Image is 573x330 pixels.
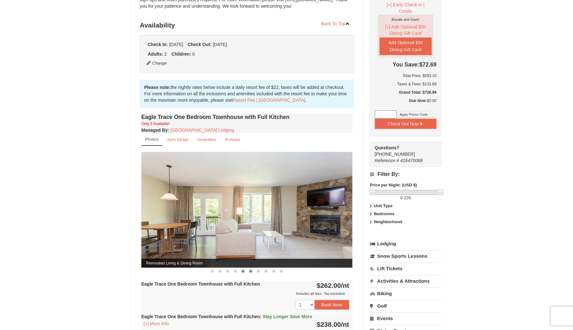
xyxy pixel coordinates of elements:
h4: Filter By: [370,171,441,177]
div: the nightly rates below include a daily resort fee of $22, taxes will be added at checkout. For m... [140,80,354,108]
h4: Eagle Trace One Bedroom Townhouse with Full Kitchen [141,114,352,120]
h5: Grand Total: $726.99 [375,89,436,96]
strong: $262.00 [317,282,349,289]
button: [+] Early Check-in | Condo [378,1,433,15]
strong: Adults: [148,51,163,57]
span: Stay Longer Save More [263,314,312,319]
span: : [260,314,262,319]
strong: Price per Night: (USD $) [370,183,417,187]
span: [DATE] [169,42,183,47]
strong: Eagle Trace One Bedroom Townhouse with Full Kitchen [141,314,312,319]
small: Item Detail [167,137,188,142]
img: Renovated Living & Dining Room [141,152,352,267]
span: $238.00 [317,321,341,328]
span: 226 [404,195,411,200]
strong: Children: [171,51,191,57]
button: Add Optional $50 Dining Gift Card [380,37,432,55]
button: [+] More Info [141,320,171,327]
span: You Save: [393,61,419,68]
a: Lift Tickets [370,263,441,274]
a: Events [370,312,441,324]
strong: Bedrooms [374,211,394,216]
strong: Please note: [144,85,170,90]
div: Includes all fees. Tax excluded. [141,290,349,297]
strong: : [141,128,169,133]
button: Check Out Now [375,119,436,129]
div: $0.00 [375,98,436,110]
a: Golf [370,300,441,312]
a: Resort Fee | [GEOGRAPHIC_DATA] [233,98,305,103]
small: Policies [225,137,240,142]
strong: Unit Type [374,203,392,208]
h4: $72.69 [375,61,436,68]
span: 2 [164,51,167,57]
button: Change [146,60,167,67]
strong: Eagle Trace One Bedroom Townhouse with Full Kitchen [141,281,260,287]
div: Taxes & Fees: $133.89 [375,81,436,87]
h3: Availability [140,19,354,32]
span: Reference # [375,158,399,163]
a: Activities & Attractions [370,275,441,287]
span: [DATE] [213,42,227,47]
span: Renovated Living & Dining Room [141,259,352,268]
a: Policies [221,133,244,146]
small: Amenities [197,137,216,142]
button: [+] Add Optional $50 Dining Gift Card [380,23,432,37]
a: [GEOGRAPHIC_DATA] Lodging [170,128,234,133]
span: 416470068 [400,158,423,163]
strong: Due Now: [409,98,427,103]
strong: Check Out: [188,42,212,47]
h6: Total Price: $593.10 [375,73,436,79]
span: 0 [192,51,195,57]
span: 0 [400,195,403,200]
a: Item Detail [163,133,192,146]
a: Photos [141,133,162,146]
strong: Questions? [375,145,399,150]
button: Apply Promo Code [397,111,430,118]
small: Only 2 Available! [141,122,169,126]
small: Photos [145,137,159,142]
strong: Check In: [148,42,168,47]
span: /nt [341,321,349,328]
a: Amenities [193,133,220,146]
a: Lodging [370,238,441,249]
span: /nt [341,282,349,289]
span: Managed By [141,128,168,133]
a: Biking [370,287,441,299]
a: Back To Top [317,19,354,28]
button: Book Now! [315,300,349,310]
label: - [370,195,441,201]
span: [PHONE_NUMBER] [375,145,430,157]
div: Bundle and Save! [380,16,432,23]
strong: Neighborhood [374,219,402,224]
a: Snow Sports Lessons [370,250,441,262]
